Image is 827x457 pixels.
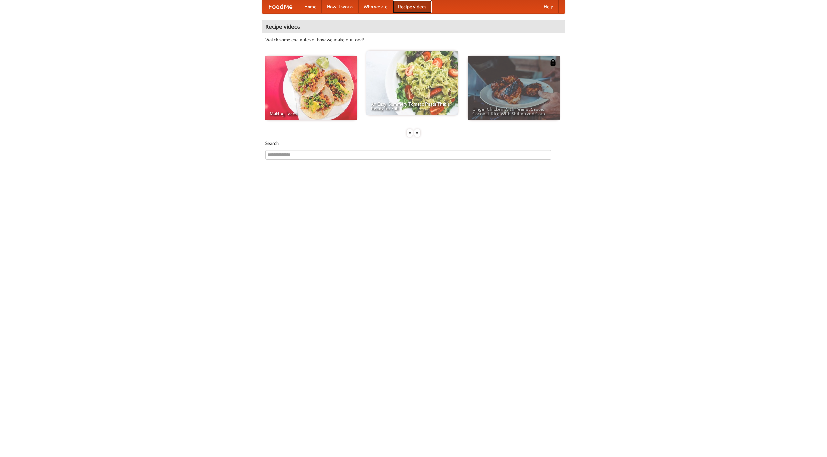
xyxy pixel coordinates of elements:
h4: Recipe videos [262,20,565,33]
div: « [407,129,413,137]
a: Help [539,0,559,13]
a: An Easy, Summery Tomato Pasta That's Ready for Fall [366,51,458,115]
a: Home [299,0,322,13]
span: An Easy, Summery Tomato Pasta That's Ready for Fall [371,102,454,111]
a: Making Tacos [265,56,357,120]
span: Making Tacos [270,111,352,116]
h5: Search [265,140,562,147]
img: 483408.png [550,59,556,66]
a: How it works [322,0,359,13]
div: » [414,129,420,137]
a: Recipe videos [393,0,432,13]
a: FoodMe [262,0,299,13]
p: Watch some examples of how we make our food! [265,36,562,43]
a: Who we are [359,0,393,13]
